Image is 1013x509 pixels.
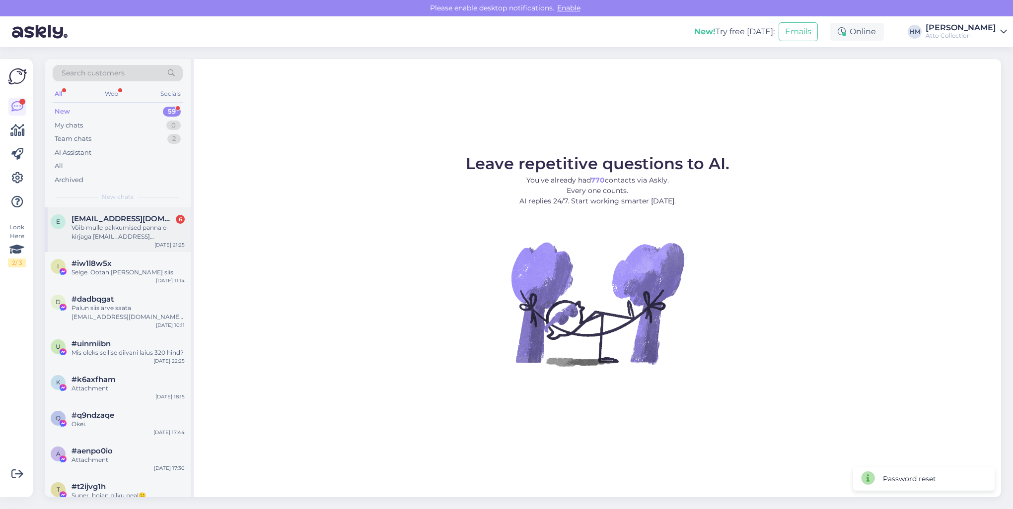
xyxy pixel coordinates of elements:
[8,67,27,86] img: Askly Logo
[8,258,26,267] div: 2 / 3
[466,154,729,173] span: Leave repetitive questions to AI.
[176,215,185,224] div: 6
[153,429,185,436] div: [DATE] 17:44
[156,321,185,329] div: [DATE] 10:11
[591,176,605,185] b: 770
[72,339,111,348] span: #uinmiibn
[56,379,61,386] span: k
[72,259,112,268] span: #iw1l8w5x
[908,25,922,39] div: HM
[72,295,114,304] span: #dadbqgat
[926,24,996,32] div: [PERSON_NAME]
[883,474,936,484] div: Password reset
[466,175,729,206] p: You’ve already had contacts via Askly. Every one counts. AI replies 24/7. Start working smarter [...
[163,107,181,117] div: 59
[72,348,185,357] div: Mis oleks sellise diivani laius 320 hind?
[926,24,1007,40] a: [PERSON_NAME]Atto Collection
[56,343,61,350] span: u
[154,464,185,472] div: [DATE] 17:30
[55,107,70,117] div: New
[103,87,120,100] div: Web
[72,214,175,223] span: Eret.puvi@gmail.com
[694,27,716,36] b: New!
[72,375,116,384] span: #k6axfham
[72,455,185,464] div: Attachment
[55,161,63,171] div: All
[62,68,125,78] span: Search customers
[166,121,181,130] div: 0
[155,393,185,400] div: [DATE] 18:15
[830,23,884,41] div: Online
[72,491,185,500] div: Super, hoian pilku peal🙂
[158,87,183,100] div: Socials
[57,486,60,493] span: t
[72,482,106,491] span: #t2ijvg1h
[102,192,134,201] span: New chats
[154,241,185,249] div: [DATE] 21:25
[57,262,59,270] span: i
[56,218,60,225] span: E
[72,384,185,393] div: Attachment
[55,175,83,185] div: Archived
[72,268,185,277] div: Selge. Ootan [PERSON_NAME] siis
[53,87,64,100] div: All
[56,414,61,422] span: q
[55,134,91,144] div: Team chats
[72,411,114,420] span: #q9ndzaqe
[55,121,83,130] div: My chats
[72,420,185,429] div: Okei.
[8,223,26,267] div: Look Here
[55,148,91,158] div: AI Assistant
[156,277,185,284] div: [DATE] 11:14
[926,32,996,40] div: Atto Collection
[72,304,185,321] div: Palun siis arve saata [EMAIL_ADDRESS][DOMAIN_NAME] ja arvesaajaks Supelhai OÜ.
[508,214,687,393] img: No Chat active
[72,223,185,241] div: Võib mulle pakkumised panna e-kirjaga [EMAIL_ADDRESS][DOMAIN_NAME]
[72,446,113,455] span: #aenpo0io
[153,357,185,365] div: [DATE] 22:25
[167,134,181,144] div: 2
[56,450,61,457] span: a
[554,3,583,12] span: Enable
[56,298,61,306] span: d
[779,22,818,41] button: Emails
[694,26,775,38] div: Try free [DATE]:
